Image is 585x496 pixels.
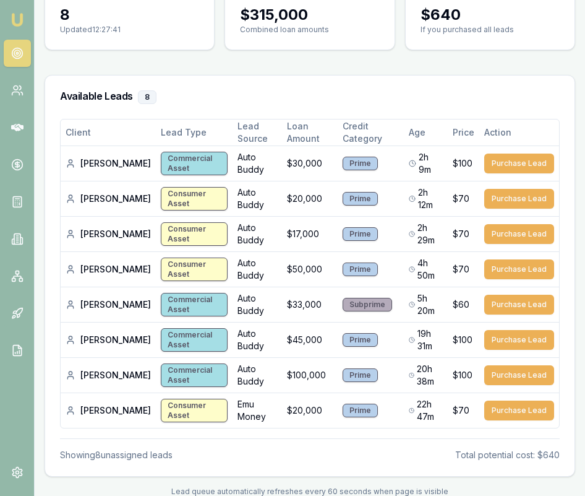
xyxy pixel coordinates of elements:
[484,295,554,315] button: Purchase Lead
[404,120,448,146] th: Age
[343,263,378,276] div: Prime
[453,193,469,205] span: $70
[453,228,469,240] span: $70
[161,187,228,211] div: Consumer Asset
[138,90,156,104] div: 8
[418,186,443,211] span: 2h 12m
[240,5,379,25] div: $ 315,000
[161,258,228,281] div: Consumer Asset
[161,222,228,246] div: Consumer Asset
[282,217,338,252] td: $17,000
[66,263,151,276] div: [PERSON_NAME]
[453,298,469,311] span: $60
[343,368,378,382] div: Prime
[161,363,228,387] div: Commercial Asset
[282,393,338,429] td: $20,000
[233,252,282,287] td: Auto Buddy
[161,152,228,175] div: Commercial Asset
[484,224,554,244] button: Purchase Lead
[417,328,443,352] span: 19h 31m
[156,120,233,146] th: Lead Type
[282,252,338,287] td: $50,000
[484,401,554,420] button: Purchase Lead
[448,120,479,146] th: Price
[343,227,378,241] div: Prime
[417,222,443,246] span: 2h 29m
[484,189,554,209] button: Purchase Lead
[66,157,151,170] div: [PERSON_NAME]
[479,120,559,146] th: Action
[282,323,338,358] td: $45,000
[419,151,443,176] span: 2h 9m
[66,228,151,240] div: [PERSON_NAME]
[343,333,378,347] div: Prime
[282,146,338,181] td: $30,000
[282,358,338,393] td: $100,000
[282,120,338,146] th: Loan Amount
[453,404,469,417] span: $70
[60,25,199,35] p: Updated 12:27:41
[282,181,338,217] td: $20,000
[10,12,25,27] img: emu-icon-u.png
[282,287,338,323] td: $33,000
[233,358,282,393] td: Auto Buddy
[417,398,443,423] span: 22h 47m
[343,157,378,170] div: Prime
[233,120,282,146] th: Lead Source
[417,292,443,317] span: 5h 20m
[338,120,404,146] th: Credit Category
[417,257,443,282] span: 4h 50m
[161,293,228,316] div: Commercial Asset
[453,369,472,381] span: $100
[233,287,282,323] td: Auto Buddy
[421,25,560,35] p: If you purchased all leads
[60,5,199,25] div: 8
[161,328,228,352] div: Commercial Asset
[455,449,560,461] div: Total potential cost: $640
[453,157,472,170] span: $100
[484,259,554,279] button: Purchase Lead
[453,263,469,276] span: $70
[484,330,554,350] button: Purchase Lead
[484,365,554,385] button: Purchase Lead
[421,5,560,25] div: $ 640
[60,90,560,104] h3: Available Leads
[161,399,228,422] div: Consumer Asset
[233,181,282,217] td: Auto Buddy
[66,193,151,205] div: [PERSON_NAME]
[66,334,151,346] div: [PERSON_NAME]
[66,404,151,417] div: [PERSON_NAME]
[453,334,472,346] span: $100
[233,323,282,358] td: Auto Buddy
[417,363,443,388] span: 20h 38m
[240,25,379,35] p: Combined loan amounts
[60,449,173,461] div: Showing 8 unassigned lead s
[66,369,151,381] div: [PERSON_NAME]
[61,120,156,146] th: Client
[233,217,282,252] td: Auto Buddy
[343,298,392,311] div: Subprime
[66,298,151,311] div: [PERSON_NAME]
[484,154,554,173] button: Purchase Lead
[233,393,282,429] td: Emu Money
[343,404,378,417] div: Prime
[233,146,282,181] td: Auto Buddy
[343,192,378,206] div: Prime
